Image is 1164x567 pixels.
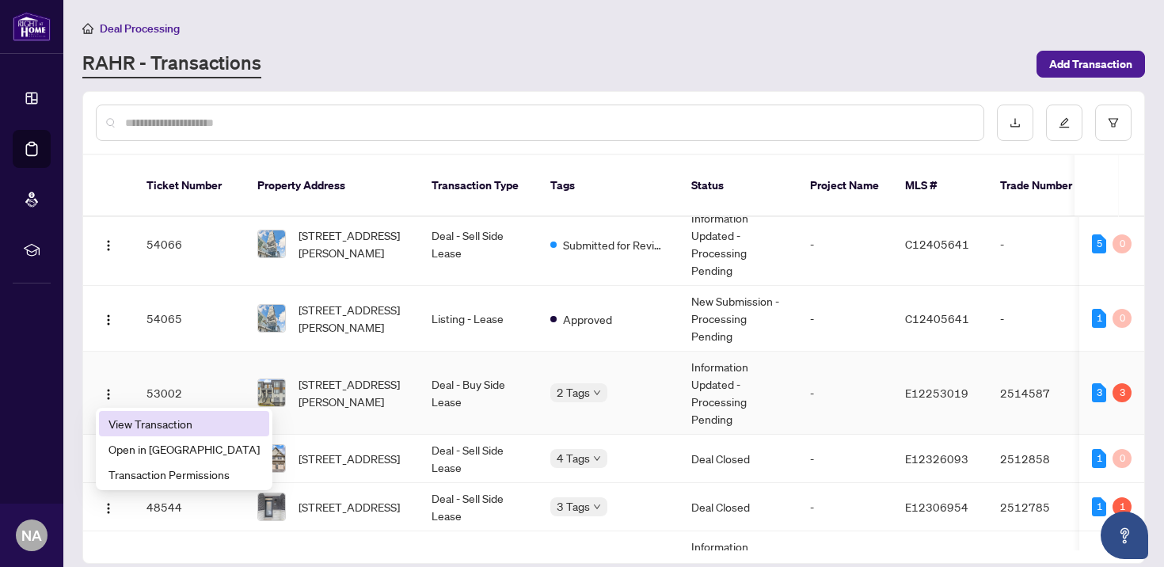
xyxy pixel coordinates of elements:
td: - [797,483,892,531]
span: 4 Tags [557,449,590,467]
td: Deal - Sell Side Lease [419,203,538,286]
td: - [797,203,892,286]
span: 3 Tags [557,497,590,516]
div: 0 [1113,449,1132,468]
div: 1 [1113,497,1132,516]
span: 2 Tags [557,383,590,401]
span: E12306954 [905,500,968,514]
td: - [797,435,892,483]
th: Project Name [797,155,892,217]
button: Logo [96,306,121,331]
span: filter [1108,117,1119,128]
button: Logo [96,380,121,405]
td: Listing - Lease [419,286,538,352]
img: Logo [102,239,115,252]
span: download [1010,117,1021,128]
img: Logo [102,388,115,401]
th: Transaction Type [419,155,538,217]
td: Deal Closed [679,435,797,483]
span: down [593,503,601,511]
span: Transaction Permissions [108,466,260,483]
button: edit [1046,105,1082,141]
span: down [593,389,601,397]
span: [STREET_ADDRESS] [299,498,400,516]
span: Add Transaction [1049,51,1132,77]
td: - [987,203,1098,286]
div: 3 [1113,383,1132,402]
span: C12405641 [905,311,969,325]
td: Information Updated - Processing Pending [679,352,797,435]
span: NA [21,524,42,546]
th: Property Address [245,155,419,217]
div: 1 [1092,449,1106,468]
span: E12326093 [905,451,968,466]
th: Status [679,155,797,217]
button: download [997,105,1033,141]
div: 3 [1092,383,1106,402]
span: Approved [563,310,612,328]
td: 2514587 [987,352,1098,435]
th: MLS # [892,155,987,217]
img: Logo [102,502,115,515]
span: Submitted for Review [563,236,666,253]
span: edit [1059,117,1070,128]
th: Trade Number [987,155,1098,217]
td: 54065 [134,286,245,352]
td: - [797,352,892,435]
td: Deal Closed [679,483,797,531]
th: Ticket Number [134,155,245,217]
span: Open in [GEOGRAPHIC_DATA] [108,440,260,458]
span: [STREET_ADDRESS][PERSON_NAME] [299,226,406,261]
a: RAHR - Transactions [82,50,261,78]
button: Add Transaction [1037,51,1145,78]
div: 1 [1092,309,1106,328]
div: 0 [1113,309,1132,328]
span: [STREET_ADDRESS][PERSON_NAME] [299,375,406,410]
img: thumbnail-img [258,230,285,257]
img: thumbnail-img [258,305,285,332]
td: Deal - Sell Side Lease [419,435,538,483]
div: 1 [1092,497,1106,516]
span: Deal Processing [100,21,180,36]
span: home [82,23,93,34]
td: Deal - Sell Side Lease [419,483,538,531]
img: thumbnail-img [258,379,285,406]
span: C12405641 [905,237,969,251]
td: 48544 [134,483,245,531]
div: 5 [1092,234,1106,253]
span: [STREET_ADDRESS] [299,450,400,467]
button: Logo [96,231,121,257]
button: Open asap [1101,512,1148,559]
td: 2512785 [987,483,1098,531]
img: logo [13,12,51,41]
td: Deal - Buy Side Lease [419,352,538,435]
span: [STREET_ADDRESS][PERSON_NAME] [299,301,406,336]
img: thumbnail-img [258,493,285,520]
th: Tags [538,155,679,217]
img: Logo [102,314,115,326]
td: 53002 [134,352,245,435]
button: Logo [96,494,121,519]
td: 2512858 [987,435,1098,483]
td: Information Updated - Processing Pending [679,203,797,286]
td: New Submission - Processing Pending [679,286,797,352]
div: 0 [1113,234,1132,253]
span: down [593,455,601,462]
td: 54066 [134,203,245,286]
span: E12253019 [905,386,968,400]
td: - [797,286,892,352]
span: View Transaction [108,415,260,432]
button: filter [1095,105,1132,141]
td: - [987,286,1098,352]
